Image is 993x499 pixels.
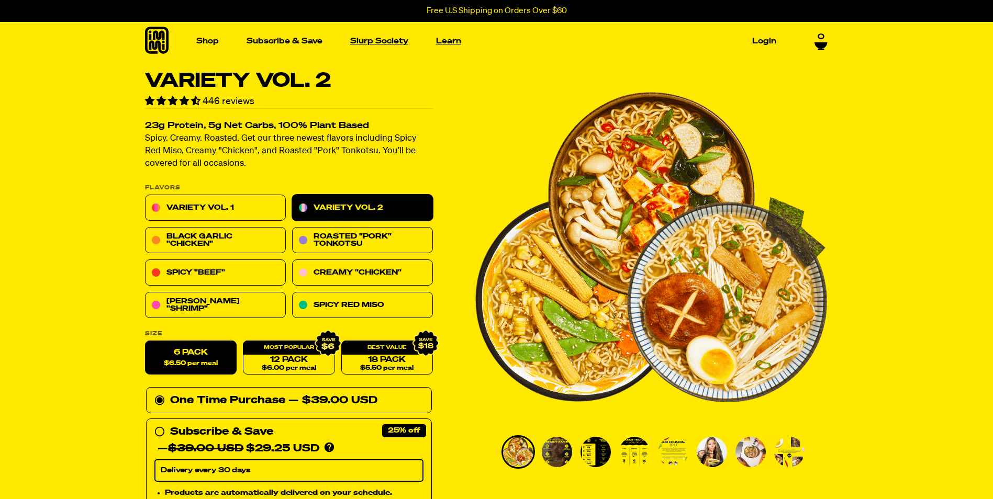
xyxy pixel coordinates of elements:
[164,360,218,367] span: $6.50 per meal
[656,435,690,469] li: Go to slide 5
[145,122,433,131] h2: 23g Protein, 5g Net Carbs, 100% Plant Based
[292,260,433,286] a: Creamy "Chicken"
[145,133,433,171] p: Spicy. Creamy. Roasted. Get our three newest flavors including Spicy Red Miso, Creamy "Chicken", ...
[579,435,612,469] li: Go to slide 3
[735,437,766,467] img: Variety Vol. 2
[581,437,611,467] img: Variety Vol. 2
[165,487,423,498] li: Products are automatically delivered on your schedule.
[748,33,780,49] a: Login
[145,195,286,221] a: Variety Vol. 1
[158,440,319,457] div: — $29.25 USD
[145,292,286,319] a: [PERSON_NAME] "Shrimp"
[697,437,727,467] img: Variety Vol. 2
[242,33,327,49] a: Subscribe & Save
[815,32,828,50] a: 0
[503,437,533,467] img: Variety Vol. 2
[145,331,433,337] label: Size
[619,437,650,467] img: Variety Vol. 2
[5,451,110,494] iframe: Marketing Popup
[475,71,827,423] div: PDP main carousel
[288,392,377,409] div: — $39.00 USD
[154,460,423,482] select: Subscribe & Save —$39.00 USD$29.25 USD Products are automatically delivered on your schedule. No ...
[203,97,254,106] span: 446 reviews
[292,228,433,254] a: Roasted "Pork" Tonkotsu
[145,71,433,91] h1: Variety Vol. 2
[145,341,237,375] label: 6 Pack
[292,195,433,221] a: Variety Vol. 2
[192,33,223,49] a: Shop
[168,444,243,454] del: $39.00 USD
[192,22,780,60] nav: Main navigation
[154,392,423,409] div: One Time Purchase
[774,437,805,467] img: Variety Vol. 2
[658,437,688,467] img: Variety Vol. 2
[695,435,729,469] li: Go to slide 6
[501,435,535,469] li: Go to slide 1
[475,435,827,469] div: PDP main carousel thumbnails
[475,71,827,423] img: Variety Vol. 2
[618,435,651,469] li: Go to slide 4
[818,32,824,42] span: 0
[145,260,286,286] a: Spicy "Beef"
[542,437,572,467] img: Variety Vol. 2
[170,424,273,440] div: Subscribe & Save
[341,341,432,375] a: 18 Pack$5.50 per meal
[475,71,827,423] li: 1 of 8
[540,435,574,469] li: Go to slide 2
[427,6,567,16] p: Free U.S Shipping on Orders Over $60
[261,365,316,372] span: $6.00 per meal
[145,185,433,191] p: Flavors
[243,341,334,375] a: 12 Pack$6.00 per meal
[145,228,286,254] a: Black Garlic "Chicken"
[292,292,433,319] a: Spicy Red Miso
[145,97,203,106] span: 4.70 stars
[432,33,465,49] a: Learn
[360,365,414,372] span: $5.50 per meal
[346,33,412,49] a: Slurp Society
[773,435,806,469] li: Go to slide 8
[734,435,767,469] li: Go to slide 7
